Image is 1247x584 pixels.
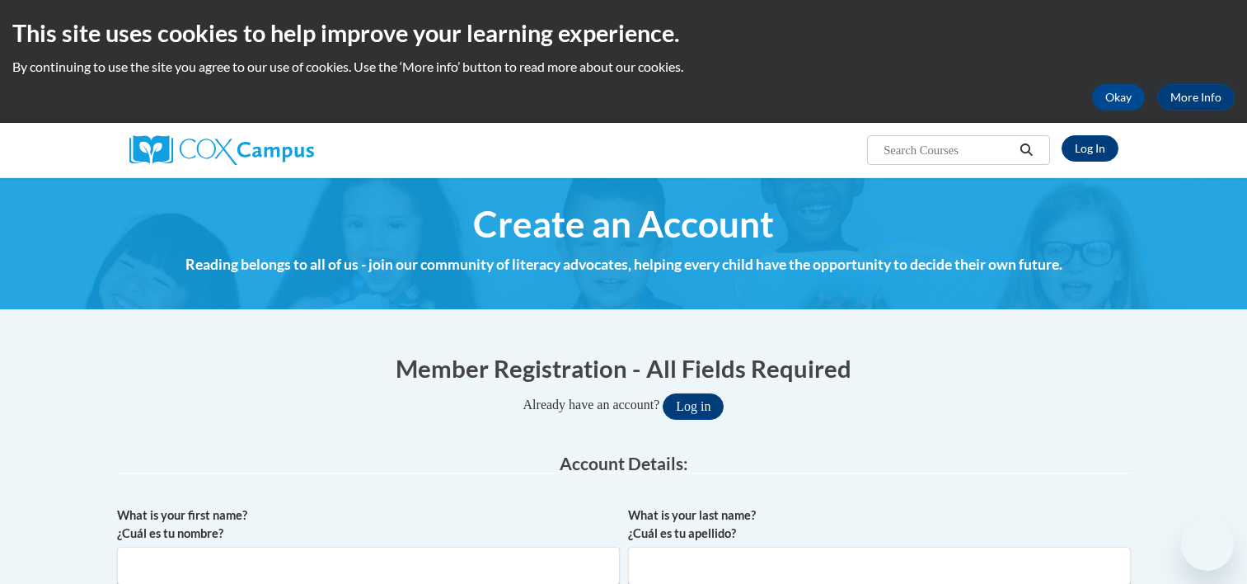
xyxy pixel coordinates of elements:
[1092,84,1145,111] button: Okay
[12,16,1235,49] h2: This site uses cookies to help improve your learning experience.
[117,506,620,543] label: What is your first name? ¿Cuál es tu nombre?
[882,140,1014,160] input: Search Courses
[117,351,1131,385] h1: Member Registration - All Fields Required
[560,453,688,473] span: Account Details:
[1014,140,1038,160] button: Search
[663,393,724,420] button: Log in
[117,254,1131,276] h4: Reading belongs to all of us - join our community of literacy advocates, helping every child have...
[12,58,1235,76] p: By continuing to use the site you agree to our use of cookies. Use the ‘More info’ button to read...
[1181,518,1234,571] iframe: Button to launch messaging window
[523,398,660,412] span: Already have an account?
[129,135,314,165] img: Cox Campus
[473,202,774,246] span: Create an Account
[1157,84,1235,111] a: More Info
[1062,135,1118,162] a: Log In
[628,506,1131,543] label: What is your last name? ¿Cuál es tu apellido?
